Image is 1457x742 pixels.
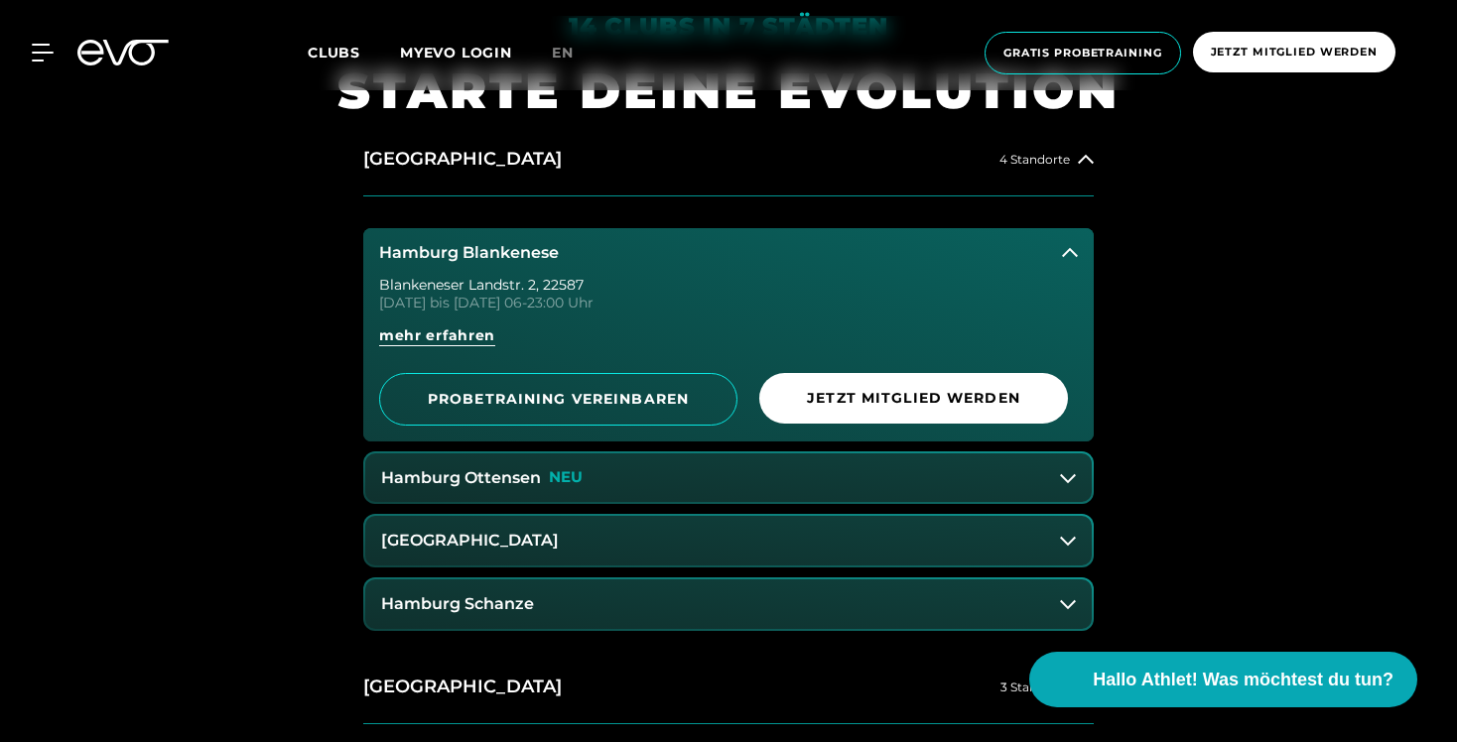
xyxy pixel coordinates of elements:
[363,675,562,699] h2: [GEOGRAPHIC_DATA]
[1000,680,1070,693] span: 3 Standorte
[999,153,1070,166] span: 4 Standorte
[308,43,400,62] a: Clubs
[379,244,559,262] h3: Hamburg Blankenese
[1211,44,1378,61] span: Jetzt Mitglied werden
[428,389,689,410] span: PROBETRAINING VEREINBAREN
[807,388,1020,409] span: Jetzt Mitglied werden
[308,44,360,62] span: Clubs
[379,278,1078,292] div: Blankeneser Landstr. 2 , 22587
[365,453,1092,503] button: Hamburg OttensenNEU
[363,123,1094,196] button: [GEOGRAPHIC_DATA]4 Standorte
[381,532,559,550] h3: [GEOGRAPHIC_DATA]
[365,579,1092,629] button: Hamburg Schanze
[363,651,1094,724] button: [GEOGRAPHIC_DATA]3 Standorte
[363,228,1094,278] button: Hamburg Blankenese
[379,325,1078,361] a: mehr erfahren
[363,147,562,172] h2: [GEOGRAPHIC_DATA]
[552,42,597,64] a: en
[379,373,747,426] a: PROBETRAINING VEREINBAREN
[365,516,1092,565] button: [GEOGRAPHIC_DATA]
[1003,45,1162,62] span: Gratis Probetraining
[552,44,574,62] span: en
[381,595,534,613] h3: Hamburg Schanze
[979,32,1187,74] a: Gratis Probetraining
[379,296,1078,309] div: [DATE] bis [DATE] 06-23:00 Uhr
[1093,667,1393,693] span: Hallo Athlet! Was möchtest du tun?
[379,325,495,346] span: mehr erfahren
[1187,32,1401,74] a: Jetzt Mitglied werden
[1029,652,1417,707] button: Hallo Athlet! Was möchtest du tun?
[400,44,512,62] a: MYEVO LOGIN
[759,373,1078,426] a: Jetzt Mitglied werden
[381,469,541,487] h3: Hamburg Ottensen
[549,469,583,486] p: NEU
